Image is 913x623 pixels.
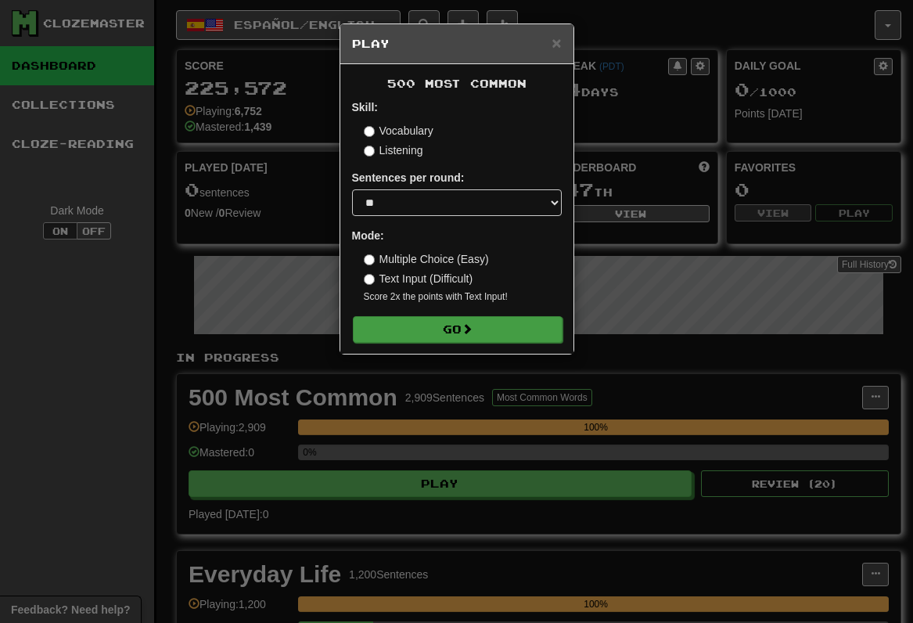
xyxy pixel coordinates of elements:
strong: Mode: [352,229,384,242]
label: Multiple Choice (Easy) [364,251,489,267]
label: Listening [364,142,423,158]
input: Vocabulary [364,126,375,137]
span: 500 Most Common [387,77,527,90]
label: Vocabulary [364,123,433,139]
input: Listening [364,146,375,157]
button: Go [353,316,563,343]
label: Sentences per round: [352,170,465,185]
span: × [552,34,561,52]
button: Close [552,34,561,51]
small: Score 2x the points with Text Input ! [364,290,562,304]
strong: Skill: [352,101,378,113]
h5: Play [352,36,562,52]
label: Text Input (Difficult) [364,271,473,286]
input: Multiple Choice (Easy) [364,254,375,265]
input: Text Input (Difficult) [364,274,375,285]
